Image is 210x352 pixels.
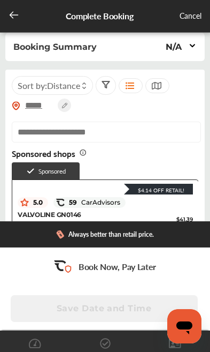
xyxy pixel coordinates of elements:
[12,101,20,110] img: location_vector_orange.38f05af8.svg
[65,198,120,207] span: 59
[18,79,80,92] span: Sort by :
[12,162,80,179] div: Sponsored
[133,186,184,194] div: $4.14 Off Retail!
[47,79,80,92] span: Distance
[20,198,29,207] img: star_icon.59ea9307.svg
[77,199,120,206] span: CarAdvisors
[13,42,97,52] span: Booking Summary
[29,198,43,207] span: 5.0
[56,230,64,239] img: dollor_label_vector.a70140d1.svg
[26,167,35,176] img: check-icon.521c8815.svg
[18,220,134,236] span: -
[66,10,133,23] div: Complete Booking
[166,42,182,52] div: N/A
[68,231,154,238] div: Always better than retail price.
[12,148,87,158] span: Sponsored shops
[56,198,65,207] img: caradvise_icon.5c74104a.svg
[167,309,201,343] iframe: Button to launch messaging window
[18,211,81,219] span: VALVOLINE GN0146
[139,216,193,223] span: $41.39
[79,260,156,273] p: Book Now, Pay Later
[180,10,201,23] div: Cancel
